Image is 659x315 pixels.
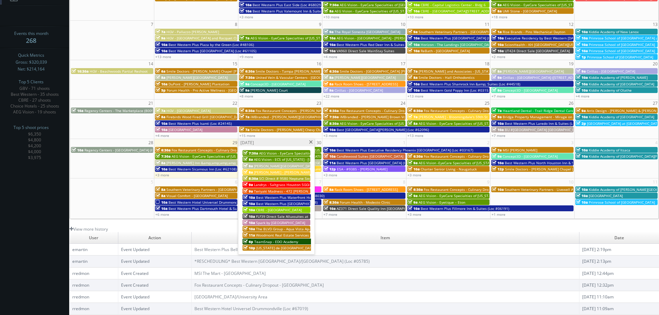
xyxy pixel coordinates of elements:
[256,201,344,206] span: Best Western Plus [GEOGRAPHIC_DATA] (Loc #50153)
[240,114,249,119] span: 7a
[421,2,486,7] span: CBRE - Capital Logistics Center - Bldg 6
[576,114,588,119] span: 10a
[243,245,255,250] span: 10p
[408,29,418,34] span: 9a
[505,48,570,53] span: UT424 Direct Sale [GEOGRAPHIC_DATA]
[324,200,339,205] span: 8:30a
[155,173,169,177] a: +3 more
[568,21,574,28] span: 12
[84,148,163,152] span: Regency Centers - [GEOGRAPHIC_DATA] (63020)
[155,212,169,217] a: +6 more
[156,75,165,80] span: 8a
[156,69,165,74] span: 6a
[408,187,423,192] span: 6:30a
[492,187,504,192] span: 10a
[576,121,586,126] span: 2p
[243,214,255,219] span: 10a
[324,114,339,119] span: 7:30a
[240,69,255,74] span: 6:30a
[240,82,249,86] span: 9a
[492,133,505,138] a: +7 more
[256,245,352,250] span: [US_STATE] de [GEOGRAPHIC_DATA] - [GEOGRAPHIC_DATA]
[408,75,418,80] span: 8a
[168,121,232,126] span: Best Western Plus Isanti (Loc #24145)
[155,133,169,138] a: +4 more
[484,60,490,67] span: 18
[168,127,202,132] span: [GEOGRAPHIC_DATA]
[408,200,418,205] span: 9a
[492,212,505,217] a: +1 more
[323,94,339,99] a: +22 more
[492,42,504,47] span: 10a
[243,164,253,168] span: 8a
[256,226,324,231] span: The BLVD Group - Aqua Vista Apartments
[194,306,308,312] a: Best Western Hotel Universel Drummondville (Loc #67019)
[243,176,258,181] span: 8:30a
[324,121,339,126] span: 8:30a
[240,127,249,132] span: 7a
[166,114,244,119] span: Firebirds Wood Fired Grill [GEOGRAPHIC_DATA]
[424,108,533,113] span: Fox Restaurant Concepts - Culinary Dropout - [GEOGRAPHIC_DATA]
[166,75,228,80] span: [PERSON_NAME][GEOGRAPHIC_DATA]
[168,167,237,172] span: Best Western Sicamous Inn (Loc #62108)
[421,167,477,172] span: Charter Senior Living - Naugatuck
[408,108,423,113] span: 6:30a
[503,2,620,7] span: AEG Vision - EyeCare Specialties of [US_STATE] - Carolina Family Vision
[254,170,339,175] span: [PERSON_NAME] - [PERSON_NAME] Columbus Circle
[156,121,167,126] span: 10a
[250,114,343,119] span: iMBranded - [PERSON_NAME][GEOGRAPHIC_DATA] BMW
[576,82,588,86] span: 10a
[503,108,574,113] span: Heartland Dental - Trail Ridge Dental Care
[168,82,229,86] span: DuPont - [PERSON_NAME] Plantation
[14,30,48,37] span: Events this month
[419,29,532,34] span: Southern Veterinary Partners - [GEOGRAPHIC_DATA][PERSON_NAME]
[587,69,635,74] span: Cirillas - [GEOGRAPHIC_DATA]
[324,167,336,172] span: 12p
[503,75,585,80] span: Cirillas - [GEOGRAPHIC_DATA] ([STREET_ADDRESS])
[589,200,655,205] span: Primrose School of [GEOGRAPHIC_DATA]
[408,114,418,119] span: 7a
[340,200,390,205] span: Forum Health - Modesto Clinic
[239,133,255,138] a: +15 more
[239,15,253,19] a: +3 more
[166,36,241,40] span: HGV - [GEOGRAPHIC_DATA] and Racquet Club
[240,88,249,93] span: 9a
[419,114,488,119] span: [PERSON_NAME] - Bloomingdale's 59th St
[156,127,167,132] span: 10a
[576,42,588,47] span: 10a
[419,193,542,198] span: AEG Vision - EyeCare Specialties of [US_STATE] – [PERSON_NAME] Eye Care
[323,133,337,138] a: +3 more
[408,88,420,93] span: 10a
[492,69,502,74] span: 8a
[589,82,654,86] span: Kiddie Academy of [GEOGRAPHIC_DATA]
[316,60,322,67] span: 16
[240,2,251,7] span: 10a
[492,160,504,165] span: 10a
[337,127,429,132] span: Best [GEOGRAPHIC_DATA][PERSON_NAME] (Loc #62096)
[259,151,384,156] span: AEG Vision - EyeCare Specialties of [US_STATE] – [PERSON_NAME] Eye Clinic
[335,187,398,192] span: Rack Room Shoes - [STREET_ADDRESS]
[589,29,639,34] span: Kiddie Academy of New Lenox
[340,121,452,126] span: AEG Vision - EyeCare Specialties of [US_STATE] - A1A Family EyeCare
[492,2,502,7] span: 8a
[503,29,565,34] span: Rise Brands - Pins Mechanical Dayton
[324,127,336,132] span: 10a
[505,36,601,40] span: Executive Residency by Best Western [DATE] (Loc #44764)
[340,108,449,113] span: Fox Restaurant Concepts - Culinary Dropout - [GEOGRAPHIC_DATA]
[421,36,509,40] span: Best Western Plus [GEOGRAPHIC_DATA] (Loc #64008)
[421,82,520,86] span: Best Western Plus Shamrock Inn &amp; Suites (Loc #44518)
[243,189,253,194] span: 9a
[194,282,324,288] a: Fox Restaurant Concepts - Culinary Dropout - [GEOGRAPHIC_DATA]
[253,2,322,7] span: Best Western Plus East Side (Loc #68029)
[589,48,655,53] span: Primrose School of [GEOGRAPHIC_DATA]
[324,36,336,40] span: 10a
[424,154,533,159] span: Fox Restaurant Concepts - Culinary Dropout - [GEOGRAPHIC_DATA]
[576,200,588,205] span: 10a
[234,21,238,28] span: 8
[576,75,588,80] span: 10a
[505,42,586,47] span: ScionHealth - KH [GEOGRAPHIC_DATA][US_STATE]
[337,206,421,211] span: AZ371 Direct Sale Quality Inn [GEOGRAPHIC_DATA]
[492,108,502,113] span: 7a
[337,148,473,152] span: Best Western Plus Executive Residency Phoenix [GEOGRAPHIC_DATA] (Loc #03167)
[576,193,588,198] span: 10a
